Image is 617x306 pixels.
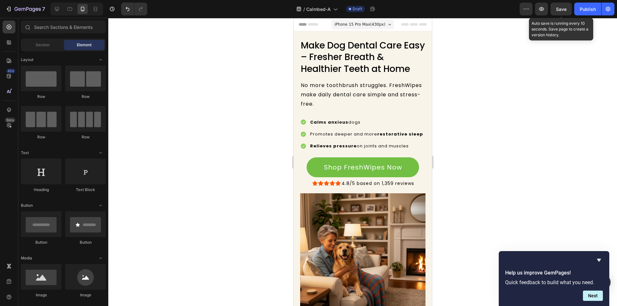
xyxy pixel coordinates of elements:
div: Publish [580,6,596,13]
span: Element [77,42,92,48]
div: Beta [5,118,15,123]
div: Undo/Redo [121,3,147,15]
button: 7 [3,3,48,15]
p: 7 [42,5,45,13]
div: Text Block [65,187,106,193]
div: Row [65,134,106,140]
div: Help us improve GemPages! [505,256,603,301]
img: gempages_578608671001412327-7225adf8-875d-4379-83a8-2b1dcdd6edb1.png [6,175,132,301]
span: Toggle open [95,148,106,158]
span: Section [36,42,49,48]
div: Row [65,94,106,100]
span: Save [556,6,567,12]
span: / [303,6,305,13]
span: Toggle open [95,55,106,65]
span: Layout [21,57,33,63]
span: Button [21,203,33,208]
h2: Help us improve GemPages! [505,269,603,277]
div: Row [21,134,61,140]
input: Search Sections & Elements [21,21,106,33]
span: Text [21,150,29,156]
div: Image [21,292,61,298]
span: Toggle open [95,253,106,263]
span: Draft [353,6,362,12]
p: Quick feedback to build what you need. [505,279,603,285]
button: Publish [574,3,601,15]
span: Media [21,255,32,261]
button: Next question [583,291,603,301]
div: Button [21,240,61,245]
div: Row [21,94,61,100]
span: Toggle open [95,200,106,211]
span: Calmbed-A [306,6,331,13]
button: Hide survey [595,256,603,264]
button: Save [550,3,572,15]
iframe: Design area [294,18,432,306]
div: Heading [21,187,61,193]
div: Image [65,292,106,298]
div: Button [65,240,106,245]
div: 450 [6,68,15,74]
